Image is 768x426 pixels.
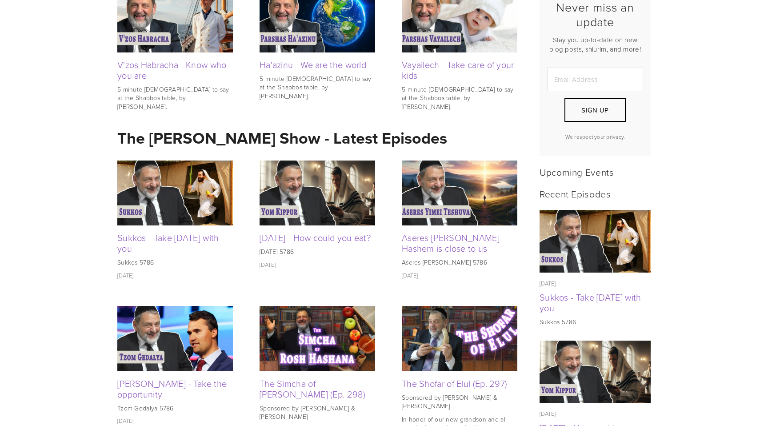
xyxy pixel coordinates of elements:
p: 5 minute [DEMOGRAPHIC_DATA] to say at the Shabbos table, by [PERSON_NAME]. [402,85,517,111]
a: Aseres [PERSON_NAME] - Hashem is close to us [402,231,505,254]
img: Aseres Yimei Teshuva - Hashem is close to us [402,161,517,225]
a: Sukkos - Take Yom Kippur with you [540,210,651,273]
span: Sign Up [581,105,608,115]
time: [DATE] [540,279,556,287]
p: 5 minute [DEMOGRAPHIC_DATA] to say at the Shabbos table, by [PERSON_NAME]. [117,85,233,111]
p: [DATE] 5786 [260,247,375,256]
a: Sukkos - Take [DATE] with you [117,231,219,254]
img: Sukkos - Take Yom Kippur with you [540,210,651,273]
img: Sukkos - Take Yom Kippur with you [117,161,233,225]
img: The Shofar of Elul (Ep. 297) [402,306,517,371]
time: [DATE] [117,271,134,279]
p: Sponsored by [PERSON_NAME] & [PERSON_NAME] [402,393,517,410]
time: [DATE] [540,410,556,418]
p: Sukkos 5786 [117,258,233,267]
a: Sukkos - Take [DATE] with you [540,291,641,314]
input: Email Address [547,68,643,91]
a: [DATE] - How could you eat? [260,231,371,244]
img: Yom Kippur - How could you eat? [540,341,651,403]
p: Aseres [PERSON_NAME] 5786 [402,258,517,267]
img: Yom Kippur - How could you eat? [260,161,375,225]
time: [DATE] [117,417,134,425]
a: [PERSON_NAME] - Take the opportunity [117,377,227,400]
p: Sukkos 5786 [540,317,651,326]
img: The Simcha of Rosh Hashana (Ep. 298) [260,306,375,371]
time: [DATE] [402,271,418,279]
h2: Upcoming Events [540,166,651,177]
p: Stay you up-to-date on new blog posts, shiurim, and more! [547,35,643,54]
img: Tzom Gedalya - Take the opportunity [117,306,233,371]
a: Ha'azinu - We are the world [260,58,366,71]
a: V'zos Habracha - Know who you are [117,58,227,81]
button: Sign Up [564,98,626,122]
p: Sponsored by [PERSON_NAME] & [PERSON_NAME] [260,404,375,421]
p: We respect your privacy. [547,133,643,141]
time: [DATE] [260,261,276,269]
p: 5 minute [DEMOGRAPHIC_DATA] to say at the Shabbos table, by [PERSON_NAME]. [260,74,375,100]
a: The Simcha of [PERSON_NAME] (Ep. 298) [260,377,365,400]
strong: The [PERSON_NAME] Show - Latest Episodes [117,126,447,149]
a: Yom Kippur - How could you eat? [540,341,651,403]
a: Vayailech - Take care of your kids [402,58,514,81]
p: Tzom Gedalya 5786 [117,404,233,413]
h2: Recent Episodes [540,188,651,199]
a: The Shofar of Elul (Ep. 297) [402,377,507,390]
